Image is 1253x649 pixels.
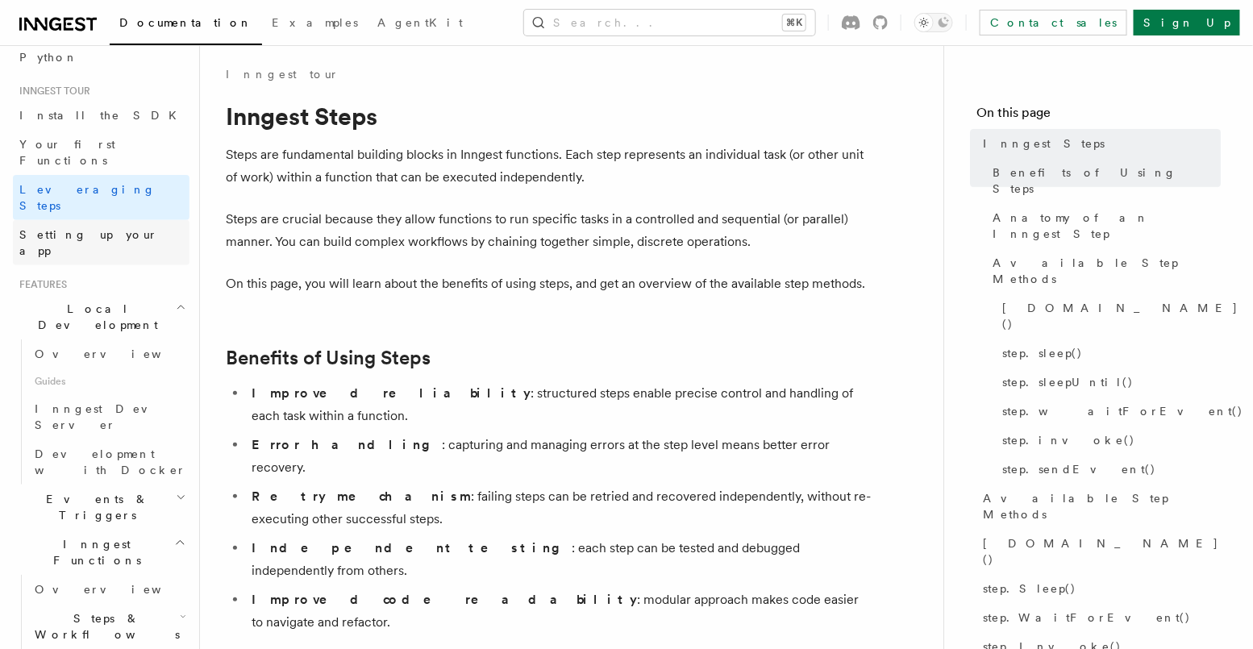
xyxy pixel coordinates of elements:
[986,248,1221,293] a: Available Step Methods
[13,339,189,485] div: Local Development
[976,129,1221,158] a: Inngest Steps
[28,368,189,394] span: Guides
[19,109,186,122] span: Install the SDK
[976,484,1221,529] a: Available Step Methods
[226,347,431,369] a: Benefits of Using Steps
[976,529,1221,574] a: [DOMAIN_NAME]()
[262,5,368,44] a: Examples
[13,301,176,333] span: Local Development
[993,210,1221,242] span: Anatomy of an Inngest Step
[996,339,1221,368] a: step.sleep()
[252,489,471,504] strong: Retry mechanism
[13,530,189,575] button: Inngest Functions
[993,255,1221,287] span: Available Step Methods
[13,43,189,72] a: Python
[35,347,201,360] span: Overview
[19,51,78,64] span: Python
[976,103,1221,129] h4: On this page
[272,16,358,29] span: Examples
[996,293,1221,339] a: [DOMAIN_NAME]()
[980,10,1127,35] a: Contact sales
[783,15,805,31] kbd: ⌘K
[377,16,463,29] span: AgentKit
[996,368,1221,397] a: step.sleepUntil()
[35,447,186,476] span: Development with Docker
[19,183,156,212] span: Leveraging Steps
[19,228,158,257] span: Setting up your app
[1134,10,1240,35] a: Sign Up
[252,592,637,607] strong: Improved code readability
[13,220,189,265] a: Setting up your app
[247,485,871,530] li: : failing steps can be retried and recovered independently, without re-executing other successful...
[252,540,572,555] strong: Independent testing
[28,339,189,368] a: Overview
[119,16,252,29] span: Documentation
[1002,461,1156,477] span: step.sendEvent()
[28,610,180,643] span: Steps & Workflows
[226,144,871,189] p: Steps are fundamental building blocks in Inngest functions. Each step represents an individual ta...
[1002,374,1134,390] span: step.sleepUntil()
[35,583,201,596] span: Overview
[247,589,871,634] li: : modular approach makes code easier to navigate and refactor.
[226,272,871,295] p: On this page, you will learn about the benefits of using steps, and get an overview of the availa...
[28,575,189,604] a: Overview
[13,130,189,175] a: Your first Functions
[252,385,531,401] strong: Improved reliability
[247,434,871,479] li: : capturing and managing errors at the step level means better error recovery.
[976,574,1221,603] a: step.Sleep()
[1002,300,1238,332] span: [DOMAIN_NAME]()
[368,5,472,44] a: AgentKit
[13,491,176,523] span: Events & Triggers
[226,66,339,82] a: Inngest tour
[35,402,173,431] span: Inngest Dev Server
[13,101,189,130] a: Install the SDK
[28,604,189,649] button: Steps & Workflows
[1002,345,1083,361] span: step.sleep()
[19,138,115,167] span: Your first Functions
[13,175,189,220] a: Leveraging Steps
[226,208,871,253] p: Steps are crucial because they allow functions to run specific tasks in a controlled and sequenti...
[13,85,90,98] span: Inngest tour
[247,537,871,582] li: : each step can be tested and debugged independently from others.
[13,278,67,291] span: Features
[13,294,189,339] button: Local Development
[986,203,1221,248] a: Anatomy of an Inngest Step
[1002,403,1243,419] span: step.waitForEvent()
[524,10,815,35] button: Search...⌘K
[993,164,1221,197] span: Benefits of Using Steps
[13,485,189,530] button: Events & Triggers
[976,603,1221,632] a: step.WaitForEvent()
[247,382,871,427] li: : structured steps enable precise control and handling of each task within a function.
[983,490,1221,522] span: Available Step Methods
[226,102,871,131] h1: Inngest Steps
[13,536,174,568] span: Inngest Functions
[996,426,1221,455] a: step.invoke()
[983,609,1191,626] span: step.WaitForEvent()
[996,455,1221,484] a: step.sendEvent()
[983,535,1221,568] span: [DOMAIN_NAME]()
[28,394,189,439] a: Inngest Dev Server
[252,437,442,452] strong: Error handling
[983,580,1076,597] span: step.Sleep()
[986,158,1221,203] a: Benefits of Using Steps
[110,5,262,45] a: Documentation
[1002,432,1135,448] span: step.invoke()
[996,397,1221,426] a: step.waitForEvent()
[983,135,1105,152] span: Inngest Steps
[914,13,953,32] button: Toggle dark mode
[28,439,189,485] a: Development with Docker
